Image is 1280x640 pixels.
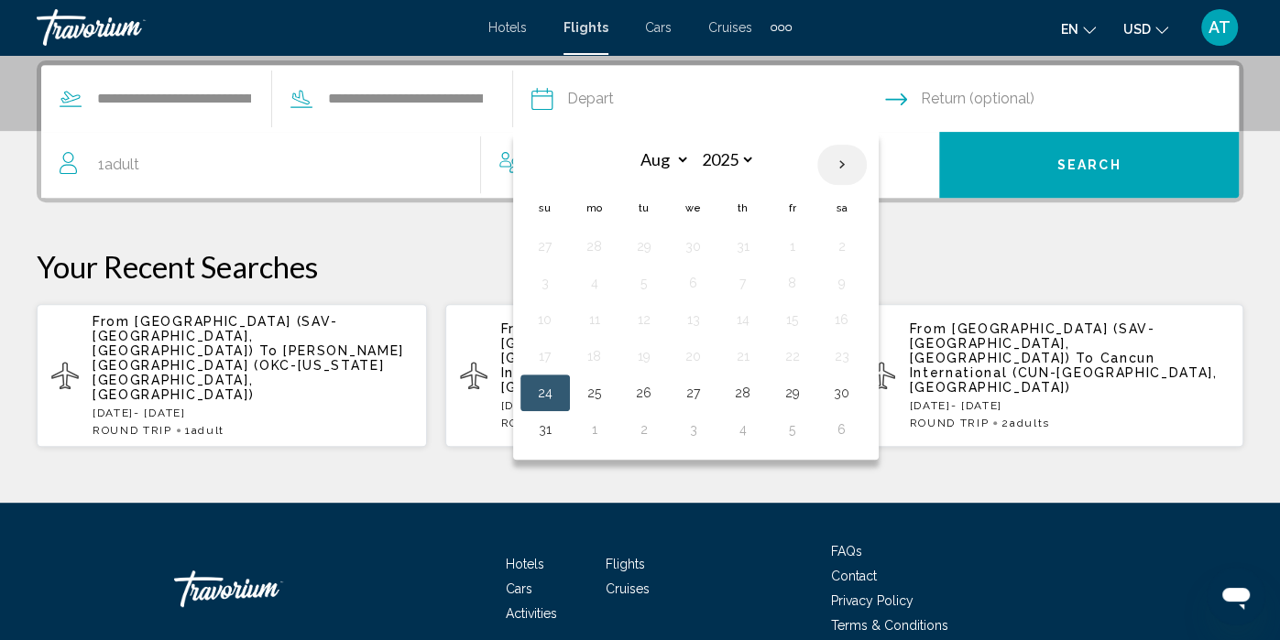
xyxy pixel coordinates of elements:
a: Travorium [174,561,357,616]
button: Day 13 [679,307,708,332]
a: Contact [831,569,877,583]
div: Search widget [41,65,1239,198]
span: en [1061,22,1078,37]
button: Day 12 [629,307,659,332]
button: Day 6 [679,270,708,296]
a: Terms & Conditions [831,618,948,633]
button: Day 3 [679,417,708,442]
button: Day 7 [728,270,758,296]
span: Cancun International (CUN-[GEOGRAPHIC_DATA], [GEOGRAPHIC_DATA]) [501,351,809,395]
button: Change currency [1123,16,1168,42]
p: [DATE] - [DATE] [909,399,1229,412]
span: From [909,321,946,336]
button: Day 30 [827,380,857,406]
button: Depart date [531,66,885,132]
span: FAQs [831,544,862,559]
button: From [GEOGRAPHIC_DATA] (SAV-[GEOGRAPHIC_DATA], [GEOGRAPHIC_DATA]) To Cancun International (CUN-[G... [853,303,1243,448]
button: Day 28 [728,380,758,406]
button: Return date [885,66,1239,132]
button: Day 4 [580,270,609,296]
span: From [93,314,130,329]
span: [GEOGRAPHIC_DATA] (SAV-[GEOGRAPHIC_DATA], [GEOGRAPHIC_DATA]) [93,314,338,358]
button: From [GEOGRAPHIC_DATA] (SAV-[GEOGRAPHIC_DATA], [GEOGRAPHIC_DATA]) To Cancun International (CUN-[G... [445,303,836,448]
button: Day 2 [827,233,857,259]
select: Select year [695,144,755,176]
span: Cancun International (CUN-[GEOGRAPHIC_DATA], [GEOGRAPHIC_DATA]) [909,351,1217,395]
span: 2 [1001,417,1050,429]
button: Day 22 [778,343,807,369]
a: Cruises [606,581,650,596]
button: Day 1 [778,233,807,259]
button: Travelers: 1 adult, 0 children [41,132,939,198]
button: Day 11 [580,307,609,332]
button: Day 1 [580,417,609,442]
a: Hotels [506,557,544,571]
button: Day 16 [827,307,857,332]
a: Activities [506,606,557,621]
button: Day 29 [778,380,807,406]
button: Extra navigation items [771,13,792,42]
button: Change language [1061,16,1096,42]
button: Day 10 [531,307,560,332]
button: Day 5 [778,417,807,442]
a: Hotels [488,20,527,35]
button: Day 19 [629,343,659,369]
a: Cars [645,20,672,35]
button: Day 20 [679,343,708,369]
span: To [259,343,278,358]
button: Day 18 [580,343,609,369]
a: Cruises [708,20,752,35]
a: Flights [563,20,608,35]
span: From [501,321,539,336]
p: Your Recent Searches [37,248,1243,285]
span: Adult [191,424,224,437]
span: AT [1209,18,1231,37]
span: Adult [104,156,139,173]
button: Day 5 [629,270,659,296]
button: Day 27 [679,380,708,406]
button: Day 21 [728,343,758,369]
button: Day 29 [629,233,659,259]
span: ROUND TRIP [93,424,172,437]
button: Day 2 [629,417,659,442]
button: Day 26 [629,380,659,406]
select: Select month [630,144,690,176]
span: 1 [98,152,139,178]
button: User Menu [1196,8,1243,47]
button: Day 3 [531,270,560,296]
span: ROUND TRIP [909,417,989,429]
p: [DATE] - [DATE] [93,407,412,419]
button: Day 6 [827,417,857,442]
button: Search [939,132,1239,198]
span: Adults [1010,417,1050,429]
span: 1 [185,424,224,437]
a: Travorium [37,9,470,46]
a: Cars [506,581,532,596]
button: Day 25 [580,380,609,406]
button: Day 14 [728,307,758,332]
span: To [1076,351,1094,365]
span: USD [1123,22,1151,37]
a: Flights [606,557,645,571]
a: Privacy Policy [831,593,914,608]
span: ROUND TRIP [501,417,581,429]
button: Day 15 [778,307,807,332]
p: [DATE] - [DATE] [501,399,821,412]
button: Day 30 [679,233,708,259]
button: Day 4 [728,417,758,442]
span: Return (optional) [921,86,1034,112]
button: Day 17 [531,343,560,369]
button: Day 31 [728,233,758,259]
button: Day 8 [778,270,807,296]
